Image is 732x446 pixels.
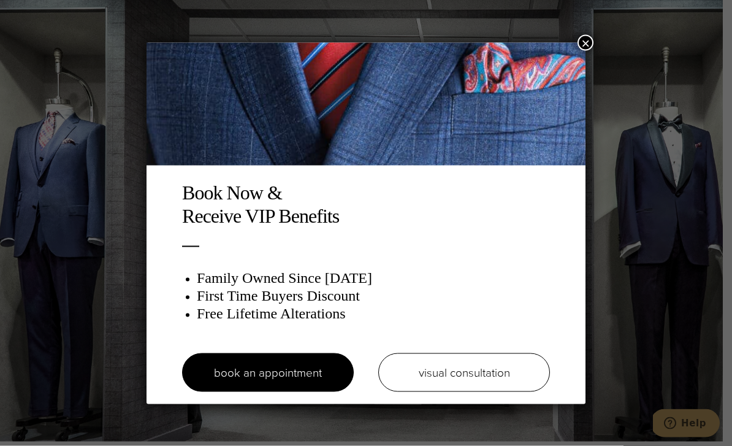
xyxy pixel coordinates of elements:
span: Help [28,9,53,20]
a: book an appointment [182,353,354,392]
h2: Book Now & Receive VIP Benefits [182,181,550,228]
h3: Free Lifetime Alterations [197,305,550,323]
button: Close [578,35,593,51]
h3: First Time Buyers Discount [197,287,550,305]
h3: Family Owned Since [DATE] [197,269,550,287]
a: visual consultation [378,353,550,392]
